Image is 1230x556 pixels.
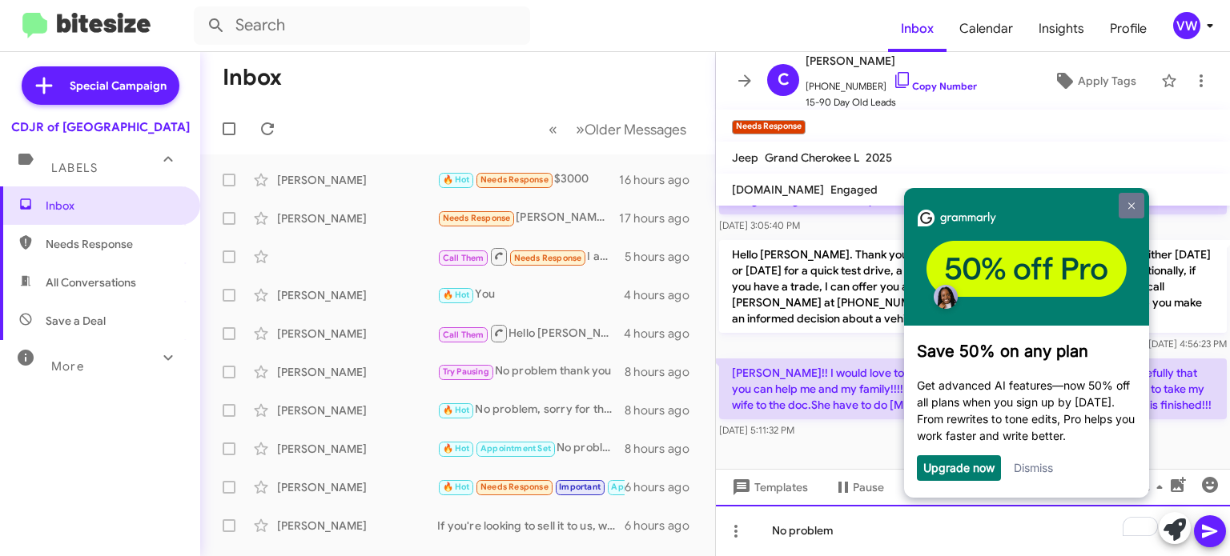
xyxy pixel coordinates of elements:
[223,65,282,90] h1: Inbox
[28,273,99,286] a: Upgrade now
[70,78,167,94] span: Special Campaign
[514,253,582,263] span: Needs Response
[443,366,489,377] span: Try Pausing
[566,113,696,146] button: Next
[830,182,878,197] span: Engaged
[437,246,625,266] div: I am reaching out for a buyer’s order on the 2025 Jeep Sahara 4xe
[443,443,470,454] span: 🔥 Hot
[549,119,557,139] span: «
[443,330,484,340] span: Call Them
[888,6,947,52] a: Inbox
[893,80,977,92] a: Copy Number
[539,113,567,146] button: Previous
[22,154,241,173] h3: Save 50% on any plan
[732,120,806,134] small: Needs Response
[765,150,859,165] span: Grand Cherokee L
[437,323,624,343] div: Hello [PERSON_NAME], Thank you for your inquiry. Are you available to stop by either [DATE] or [D...
[947,6,1026,52] a: Calendar
[194,6,530,45] input: Search
[719,358,1227,419] p: [PERSON_NAME]!! I would love to come out and hopefully get me a new car,i hopefully that you can ...
[1035,66,1153,95] button: Apply Tags
[277,172,437,188] div: [PERSON_NAME]
[443,253,484,263] span: Call Them
[277,326,437,342] div: [PERSON_NAME]
[22,66,179,105] a: Special Campaign
[437,478,625,496] div: Any progress on the order?
[540,113,696,146] nav: Page navigation example
[821,473,897,502] button: Pause
[437,518,625,534] div: If you're looking to sell it to us, we are open from 9:00 a.m. To 9:00 p.m. [DATE] through [DATE]...
[866,150,892,165] span: 2025
[51,161,98,175] span: Labels
[277,479,437,495] div: [PERSON_NAME]
[11,119,190,135] div: CDJR of [GEOGRAPHIC_DATA]
[46,198,182,214] span: Inbox
[443,482,470,492] span: 🔥 Hot
[437,170,619,189] div: $3000
[729,473,808,502] span: Templates
[576,119,585,139] span: »
[625,441,702,457] div: 8 hours ago
[46,313,106,329] span: Save a Deal
[732,150,758,165] span: Jeep
[443,290,470,300] span: 🔥 Hot
[619,210,702,226] div: 17 hours ago
[806,70,977,94] span: [PHONE_NUMBER]
[719,219,800,231] span: [DATE] 3:05:40 PM
[806,51,977,70] span: [PERSON_NAME]
[625,402,702,418] div: 8 hours ago
[778,67,790,93] span: C
[624,326,702,342] div: 4 hours ago
[806,94,977,110] span: 15-90 Day Old Leads
[437,439,625,458] div: No problem
[732,182,824,197] span: [DOMAIN_NAME]
[719,240,1227,333] p: Hello [PERSON_NAME]. Thank you for your inquiry. Are you available to stop by either [DATE] or [D...
[46,236,182,252] span: Needs Response
[585,121,686,138] span: Older Messages
[119,273,158,286] a: Dismiss
[1173,12,1200,39] div: vw
[437,401,625,419] div: No problem, sorry for the inconvenience
[277,364,437,380] div: [PERSON_NAME]
[619,172,702,188] div: 16 hours ago
[716,473,821,502] button: Templates
[480,482,549,492] span: Needs Response
[625,249,702,265] div: 5 hours ago
[22,189,241,256] p: Get advanced AI features—now 50% off all plans when you sign up by [DATE]. From rewrites to tone ...
[625,518,702,534] div: 6 hours ago
[443,405,470,415] span: 🔥 Hot
[480,443,551,454] span: Appointment Set
[719,424,794,436] span: [DATE] 5:11:32 PM
[625,479,702,495] div: 6 hours ago
[611,482,681,492] span: Appointment Set
[437,286,624,304] div: You
[233,14,239,22] img: close_x_white.png
[277,287,437,303] div: [PERSON_NAME]
[443,213,511,223] span: Needs Response
[1078,66,1136,95] span: Apply Tags
[277,441,437,457] div: [PERSON_NAME]
[853,473,884,502] span: Pause
[277,402,437,418] div: [PERSON_NAME]
[625,364,702,380] div: 8 hours ago
[1026,6,1097,52] a: Insights
[277,210,437,226] div: [PERSON_NAME]
[46,274,136,290] span: All Conversations
[480,174,549,185] span: Needs Response
[437,209,619,227] div: [PERSON_NAME]!! I would love to come out and hopefully get me a new car,i hopefully that you can ...
[1097,6,1160,52] a: Profile
[277,518,437,534] div: [PERSON_NAME]
[9,10,254,138] img: f60ae6485c9449d2a76a3eb3db21d1eb-frame-31613004-1.png
[437,362,625,381] div: No problem thank you
[624,287,702,303] div: 4 hours ago
[51,359,84,374] span: More
[1160,12,1212,39] button: vw
[716,505,1230,556] div: To enrich screen reader interactions, please activate Accessibility in Grammarly extension settings
[443,174,470,185] span: 🔥 Hot
[559,482,601,492] span: Important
